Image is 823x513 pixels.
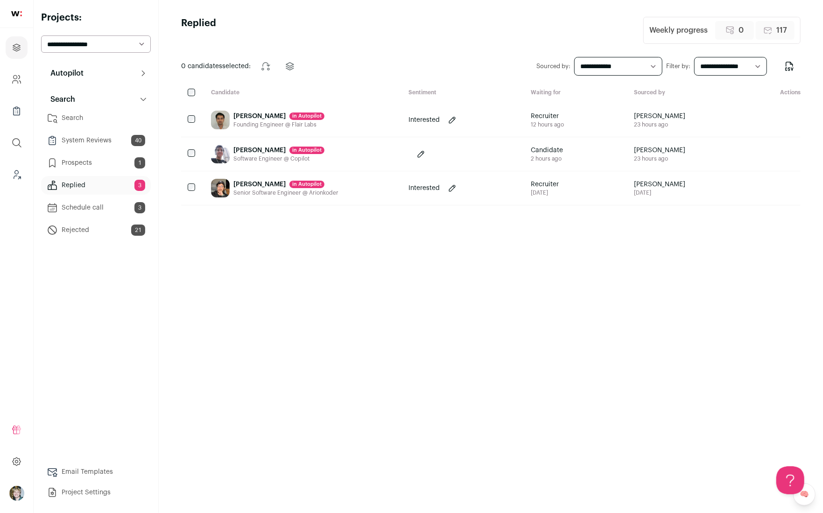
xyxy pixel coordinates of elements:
[778,55,801,77] button: Export to CSV
[41,131,151,150] a: System Reviews40
[41,64,151,83] button: Autopilot
[134,180,145,191] span: 3
[531,189,559,197] div: [DATE]
[634,189,686,197] span: [DATE]
[289,147,324,154] div: in Autopilot
[11,11,22,16] img: wellfound-shorthand-0d5821cbd27db2630d0214b213865d53afaa358527fdda9d0ea32b1df1b89c2c.svg
[401,89,524,98] div: Sentiment
[634,146,686,155] span: [PERSON_NAME]
[41,483,151,502] a: Project Settings
[134,157,145,169] span: 1
[531,155,563,162] div: 2 hours ago
[181,63,222,70] span: 0 candidates
[233,146,324,155] div: [PERSON_NAME]
[793,483,816,506] a: 🧠
[289,181,324,188] div: in Autopilot
[233,155,324,162] div: Software Engineer @ Copilot
[6,68,28,91] a: Company and ATS Settings
[211,111,230,129] img: 5a53e1ef6cab5c15984d8eacb26482cc254469e0d3b80b16ef87fcf473354832.jpg
[289,112,324,120] div: in Autopilot
[409,183,440,193] p: Interested
[748,89,801,98] div: Actions
[41,109,151,127] a: Search
[6,36,28,59] a: Projects
[233,180,338,189] div: [PERSON_NAME]
[627,89,749,98] div: Sourced by
[41,198,151,217] a: Schedule call3
[666,63,690,70] label: Filter by:
[211,179,230,197] img: dd783289d28e7d36dacdc9b3906afd547ada61678ef20b319b6a7674a675288f.jpg
[634,180,686,189] span: [PERSON_NAME]
[6,100,28,122] a: Company Lists
[9,486,24,501] button: Open dropdown
[531,121,564,128] div: 12 hours ago
[6,163,28,186] a: Leads (Backoffice)
[131,135,145,146] span: 40
[409,115,440,125] p: Interested
[536,63,570,70] label: Sourced by:
[634,155,686,162] span: 23 hours ago
[531,180,559,189] span: Recruiter
[204,89,401,98] div: Candidate
[45,68,84,79] p: Autopilot
[181,17,216,44] h1: Replied
[41,11,151,24] h2: Projects:
[233,112,324,121] div: [PERSON_NAME]
[634,112,686,121] span: [PERSON_NAME]
[233,121,324,128] div: Founding Engineer @ Flair Labs
[41,221,151,239] a: Rejected21
[634,121,686,128] span: 23 hours ago
[531,112,564,121] span: Recruiter
[776,466,804,494] iframe: Toggle Customer Support
[131,225,145,236] span: 21
[649,25,708,36] div: Weekly progress
[531,146,563,155] span: Candidate
[9,486,24,501] img: 6494470-medium_jpg
[41,176,151,195] a: Replied3
[523,89,627,98] div: Waiting for
[134,202,145,213] span: 3
[739,25,744,36] span: 0
[41,154,151,172] a: Prospects1
[41,463,151,481] a: Email Templates
[776,25,787,36] span: 117
[45,94,75,105] p: Search
[181,62,251,71] span: selected:
[211,145,230,163] img: 7035b8e568ad93e5feb7a7e17e42825582e29726c5b6e374bf498edb0ccfb3ff
[41,90,151,109] button: Search
[233,189,338,197] div: Senior Software Engineer @ Arionkoder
